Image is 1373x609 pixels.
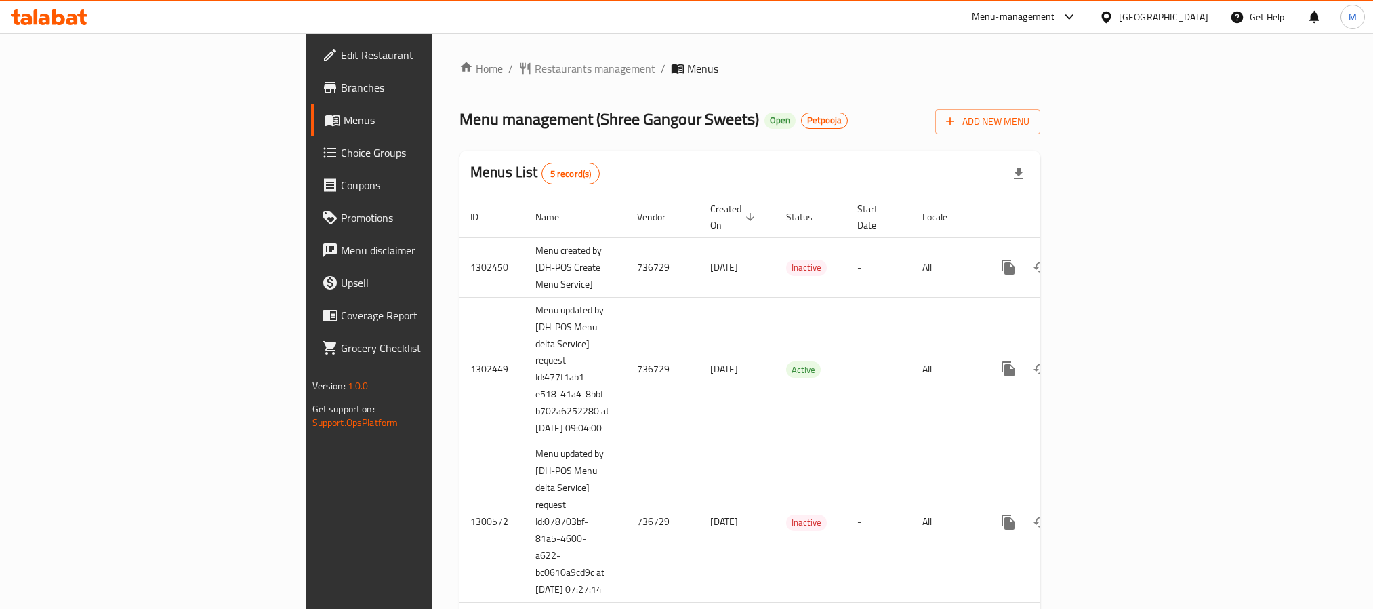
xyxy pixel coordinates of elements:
a: Restaurants management [518,60,655,77]
td: All [911,237,981,297]
span: Inactive [786,515,827,530]
td: - [846,441,911,603]
span: Name [535,209,577,225]
span: Locale [922,209,965,225]
a: Edit Restaurant [311,39,535,71]
li: / [661,60,665,77]
td: 736729 [626,237,699,297]
td: All [911,297,981,441]
span: [DATE] [710,360,738,378]
span: Add New Menu [946,113,1029,130]
span: Promotions [341,210,524,226]
a: Menus [311,104,535,136]
button: more [992,353,1025,385]
span: Coverage Report [341,307,524,323]
div: Total records count [541,163,600,184]
div: Open [764,113,796,129]
td: 736729 [626,441,699,603]
div: Active [786,361,821,378]
span: 5 record(s) [542,168,600,180]
button: more [992,251,1025,283]
span: ID [470,209,496,225]
div: [GEOGRAPHIC_DATA] [1119,9,1208,24]
td: - [846,297,911,441]
span: Created On [710,201,759,233]
td: Menu created by [DH-POS Create Menu Service] [525,237,626,297]
div: Inactive [786,260,827,276]
span: 1.0.0 [348,377,369,395]
a: Upsell [311,267,535,299]
span: Upsell [341,275,524,291]
nav: breadcrumb [459,60,1040,77]
span: [DATE] [710,258,738,276]
span: Status [786,209,830,225]
span: Version: [312,377,346,395]
button: Change Status [1025,251,1057,283]
a: Support.OpsPlatform [312,414,398,431]
td: All [911,441,981,603]
span: Inactive [786,260,827,275]
h2: Menus List [470,162,600,184]
td: Menu updated by [DH-POS Menu delta Service] request Id:477f1ab1-e518-41a4-8bbf-b702a6252280 at [D... [525,297,626,441]
a: Grocery Checklist [311,332,535,364]
td: 736729 [626,297,699,441]
button: Change Status [1025,506,1057,538]
a: Coverage Report [311,299,535,332]
div: Inactive [786,515,827,531]
button: Add New Menu [935,109,1040,134]
span: [DATE] [710,513,738,530]
span: Active [786,362,821,378]
span: Edit Restaurant [341,47,524,63]
span: Petpooja [802,115,847,126]
span: Grocery Checklist [341,340,524,356]
a: Menu disclaimer [311,234,535,267]
a: Coupons [311,169,535,201]
span: Vendor [637,209,683,225]
a: Choice Groups [311,136,535,169]
span: Menu management ( Shree Gangour Sweets ) [459,104,759,134]
span: Menu disclaimer [341,242,524,258]
div: Export file [1002,157,1035,190]
a: Promotions [311,201,535,234]
button: more [992,506,1025,538]
span: M [1349,9,1357,24]
div: Menu-management [972,9,1055,25]
span: Menus [687,60,718,77]
span: Branches [341,79,524,96]
span: Start Date [857,201,895,233]
span: Open [764,115,796,126]
td: Menu updated by [DH-POS Menu delta Service] request Id:078703bf-81a5-4600-a622-bc0610a9cd9c at [D... [525,441,626,603]
span: Restaurants management [535,60,655,77]
span: Get support on: [312,400,375,418]
span: Menus [344,112,524,128]
span: Coupons [341,177,524,193]
th: Actions [981,197,1133,238]
a: Branches [311,71,535,104]
td: - [846,237,911,297]
span: Choice Groups [341,144,524,161]
button: Change Status [1025,353,1057,385]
